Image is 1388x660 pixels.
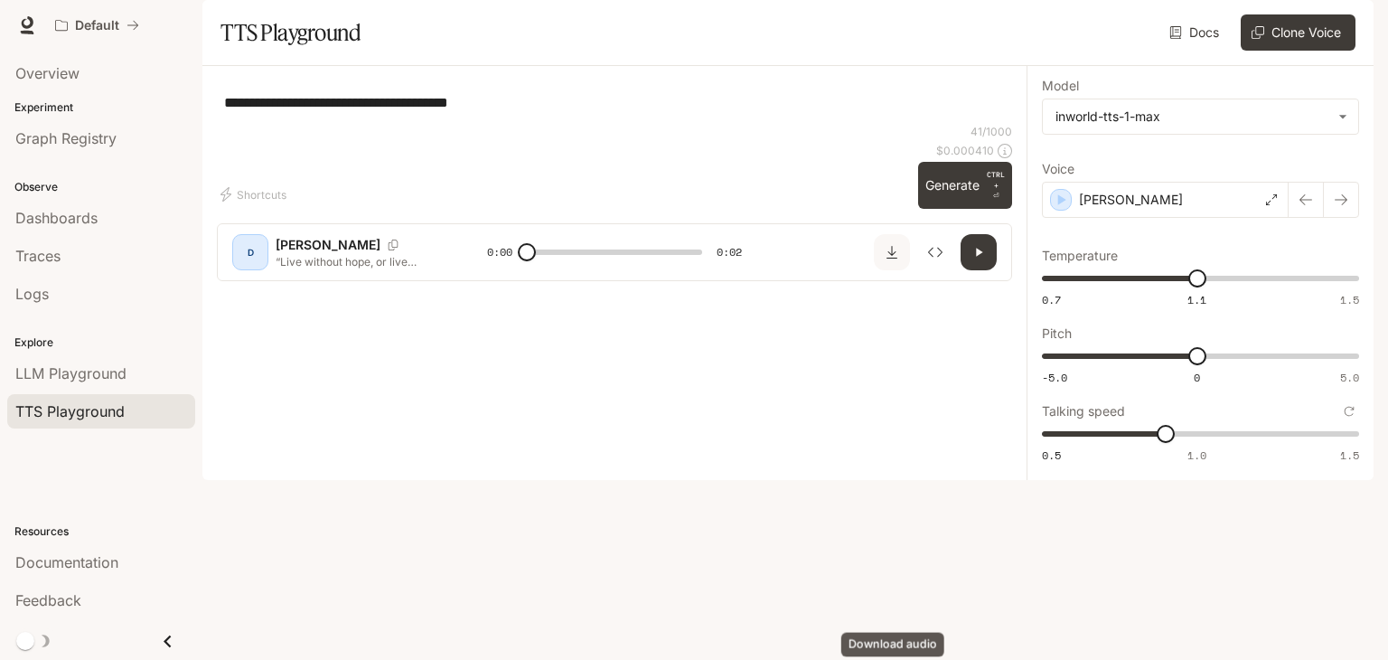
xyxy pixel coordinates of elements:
button: GenerateCTRL +⏎ [918,162,1012,209]
span: 0 [1194,370,1200,385]
h1: TTS Playground [220,14,361,51]
span: 1.0 [1187,448,1206,463]
span: 5.0 [1340,370,1359,385]
p: Model [1042,80,1079,92]
p: Pitch [1042,327,1072,340]
span: 0:02 [717,243,742,261]
div: inworld-tts-1-max [1043,99,1358,134]
p: Voice [1042,163,1074,175]
div: inworld-tts-1-max [1055,108,1329,126]
button: Shortcuts [217,180,294,209]
p: Temperature [1042,250,1118,262]
p: Default [75,18,119,33]
span: 0:00 [487,243,512,261]
span: 0.7 [1042,292,1061,307]
button: All workspaces [47,7,147,43]
span: 0.5 [1042,448,1061,463]
p: [PERSON_NAME] [276,236,380,254]
span: 1.5 [1340,292,1359,307]
p: [PERSON_NAME] [1079,191,1183,209]
button: Reset to default [1339,401,1359,421]
p: ⏎ [987,169,1005,202]
p: Talking speed [1042,405,1125,418]
span: 1.1 [1187,292,1206,307]
p: CTRL + [987,169,1005,191]
button: Copy Voice ID [380,240,406,250]
button: Inspect [917,234,953,270]
span: 1.5 [1340,448,1359,463]
span: -5.0 [1042,370,1067,385]
a: Docs [1166,14,1226,51]
div: Download audio [841,633,944,657]
p: 41 / 1000 [971,124,1012,139]
button: Clone Voice [1241,14,1355,51]
p: $ 0.000410 [936,143,994,158]
p: “Live without hope, or live without love? [276,254,444,269]
div: D [236,238,265,267]
button: Download audio [874,234,910,270]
